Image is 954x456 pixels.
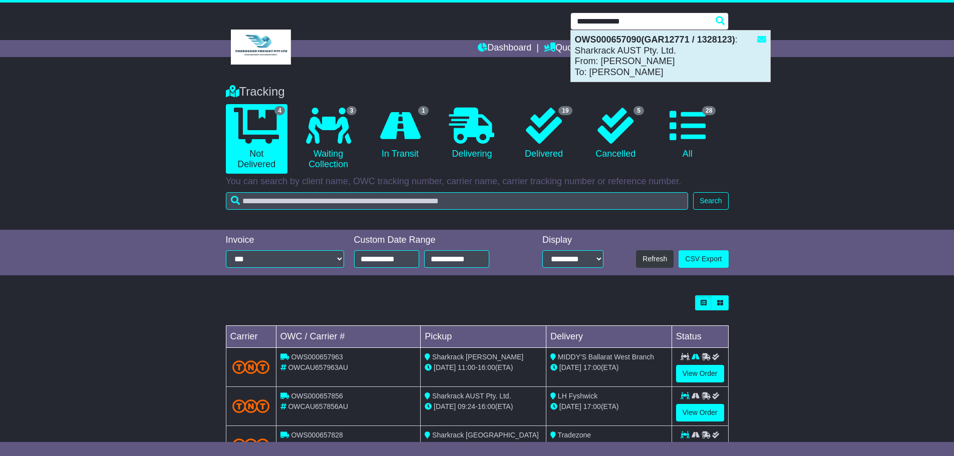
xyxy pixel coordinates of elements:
[226,235,344,246] div: Invoice
[571,31,770,82] div: : Sharkrack AUST Pty. Ltd. From: [PERSON_NAME] To: [PERSON_NAME]
[291,431,343,439] span: OWS000657828
[546,326,672,348] td: Delivery
[550,362,668,373] div: (ETA)
[418,106,429,115] span: 1
[441,104,503,163] a: Delivering
[434,363,456,371] span: [DATE]
[542,235,603,246] div: Display
[558,106,572,115] span: 19
[226,176,729,187] p: You can search by client name, OWC tracking number, carrier name, carrier tracking number or refe...
[558,392,597,400] span: LH Fyshwick
[421,326,546,348] td: Pickup
[702,106,716,115] span: 28
[432,431,539,439] span: Sharkrack [GEOGRAPHIC_DATA]
[544,40,603,57] a: Quote/Book
[347,106,357,115] span: 3
[693,192,728,210] button: Search
[354,235,515,246] div: Custom Date Range
[274,106,285,115] span: 4
[583,363,601,371] span: 17:00
[513,104,574,163] a: 19 Delivered
[559,363,581,371] span: [DATE]
[636,250,674,268] button: Refresh
[232,399,270,413] img: TNT_Domestic.png
[276,326,421,348] td: OWC / Carrier #
[458,402,475,410] span: 09:24
[559,402,581,410] span: [DATE]
[657,104,718,163] a: 28 All
[291,353,343,361] span: OWS000657963
[478,363,495,371] span: 16:00
[585,104,647,163] a: 5 Cancelled
[575,35,735,45] strong: OWS000657090(GAR12771 / 1328123)
[432,353,523,361] span: Sharkrack [PERSON_NAME]
[232,438,270,452] img: TNT_Domestic.png
[550,401,668,412] div: (ETA)
[558,353,654,361] span: MIDDY'S Ballarat West Branch
[291,392,343,400] span: OWS000657856
[550,440,668,451] div: (ETA)
[232,360,270,374] img: TNT_Domestic.png
[676,365,724,382] a: View Order
[369,104,431,163] a: 1 In Transit
[297,104,359,174] a: 3 Waiting Collection
[558,431,591,439] span: Tradezone
[458,363,475,371] span: 11:00
[288,402,348,410] span: OWCAU657856AU
[288,363,348,371] span: OWCAU657963AU
[679,250,728,268] a: CSV Export
[432,392,511,400] span: Sharkrack AUST Pty. Ltd.
[425,440,542,451] div: - (ETA)
[583,402,601,410] span: 17:00
[434,402,456,410] span: [DATE]
[221,85,734,99] div: Tracking
[676,404,724,421] a: View Order
[226,104,287,174] a: 4 Not Delivered
[478,40,531,57] a: Dashboard
[478,402,495,410] span: 16:00
[633,106,644,115] span: 5
[672,326,728,348] td: Status
[425,362,542,373] div: - (ETA)
[226,326,276,348] td: Carrier
[425,401,542,412] div: - (ETA)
